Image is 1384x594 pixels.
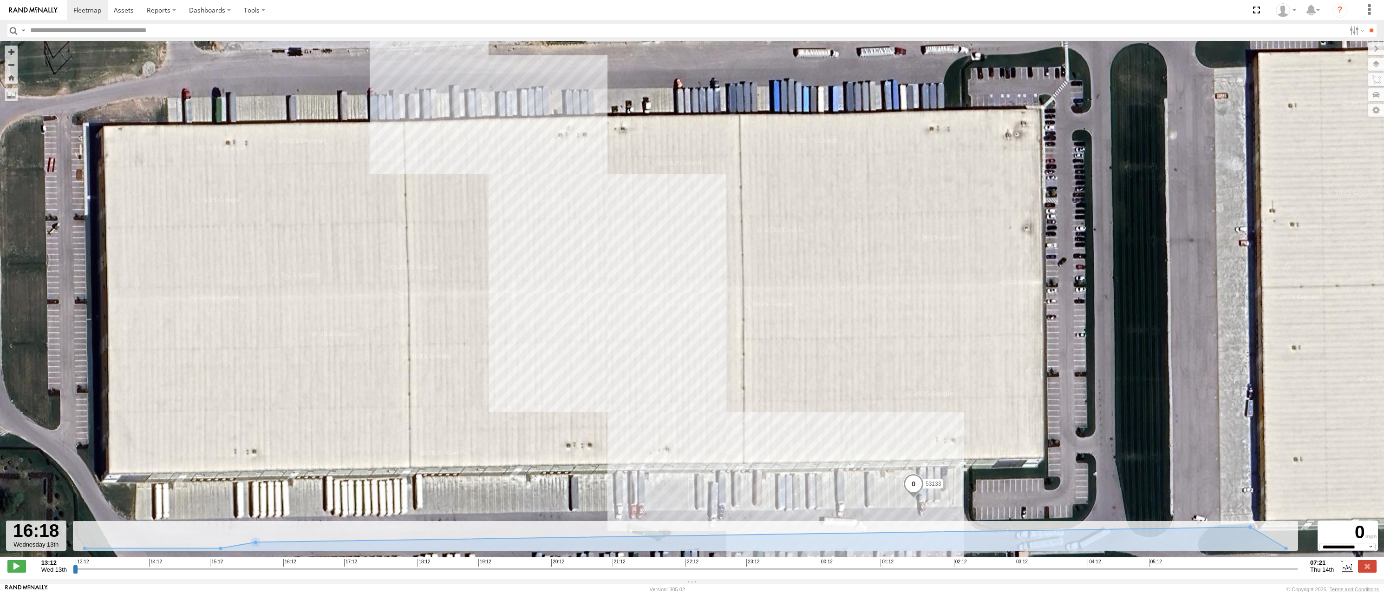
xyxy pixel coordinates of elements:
span: 21:12 [613,559,626,567]
span: 20:12 [551,559,564,567]
span: 15:12 [210,559,223,567]
span: 01:12 [881,559,894,567]
span: 18:12 [418,559,431,567]
span: 13:12 [76,559,89,567]
label: Search Query [20,24,27,37]
label: Map Settings [1368,104,1384,117]
label: Measure [5,88,18,101]
a: Terms and Conditions [1330,587,1379,592]
div: Version: 305.02 [650,587,685,592]
div: © Copyright 2025 - [1286,587,1379,592]
button: Zoom out [5,58,18,71]
strong: 13:12 [41,559,67,566]
span: 03:12 [1015,559,1028,567]
span: 19:12 [478,559,491,567]
strong: 07:21 [1310,559,1334,566]
button: Zoom Home [5,71,18,84]
span: 02:12 [954,559,967,567]
div: Miky Transport [1273,3,1299,17]
span: 14:12 [149,559,162,567]
span: 23:12 [746,559,759,567]
span: 22:12 [685,559,699,567]
button: Zoom in [5,46,18,58]
span: 17:12 [344,559,357,567]
img: rand-logo.svg [9,7,58,13]
span: 05:12 [1149,559,1162,567]
span: 16:12 [283,559,296,567]
label: Search Filter Options [1346,24,1366,37]
label: Close [1358,560,1377,572]
span: 04:12 [1088,559,1101,567]
div: 0 [1319,522,1377,543]
span: 53133 [926,481,941,487]
i: ? [1332,3,1347,18]
span: 00:12 [820,559,833,567]
span: Wed 13th Aug 2025 [41,566,67,573]
a: Visit our Website [5,585,48,594]
label: Play/Stop [7,560,26,572]
span: Thu 14th Aug 2025 [1310,566,1334,573]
